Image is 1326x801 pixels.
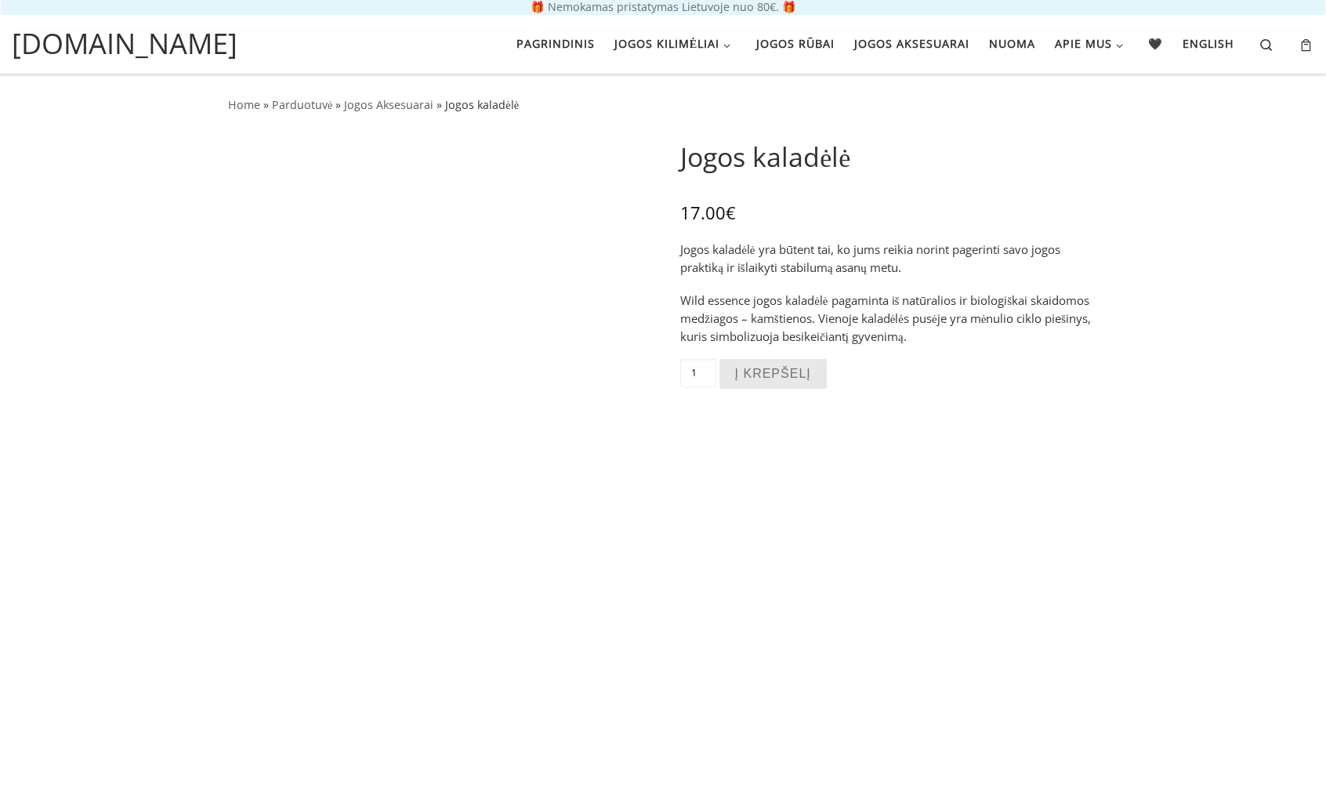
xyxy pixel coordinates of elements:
[12,23,237,65] a: [DOMAIN_NAME]
[989,27,1035,56] span: Nuoma
[516,27,595,56] span: Pagrindinis
[756,27,835,56] span: Jogos rūbai
[1055,27,1112,56] span: Apie mus
[1178,27,1240,60] a: English
[511,27,600,60] a: Pagrindinis
[751,27,839,60] a: Jogos rūbai
[680,359,716,387] input: Produkto kiekis
[614,27,720,56] span: Jogos kilimėliai
[272,97,332,112] a: Parduotuvė
[16,2,1310,13] p: 🎁 Nemokamas pristatymas Lietuvoje nuo 80€. 🎁
[1148,27,1163,56] span: 🖤
[437,97,442,112] span: »
[1143,27,1168,60] a: 🖤
[1183,27,1234,56] span: English
[719,359,827,390] button: Į krepšelį
[984,27,1040,60] a: Nuoma
[344,97,433,112] a: Jogos Aksesuarai
[849,27,974,60] a: Jogos aksesuarai
[228,97,260,112] a: Home
[680,201,736,224] bdi: 17.00
[680,137,1098,177] h1: Jogos kaladėlė
[609,27,741,60] a: Jogos kilimėliai
[726,201,736,224] span: €
[854,27,969,56] span: Jogos aksesuarai
[680,241,1098,277] p: Jogos kaladėlė yra būtent tai, ko jums reikia norint pagerinti savo jogos praktiką ir išlaikyti s...
[335,97,341,112] span: »
[445,97,519,112] span: Jogos kaladėlė
[680,292,1098,346] p: Wild essence jogos kaladėlė pagaminta iš natūralios ir biologiškai skaidomos medžiagos – kamštien...
[263,97,269,112] span: »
